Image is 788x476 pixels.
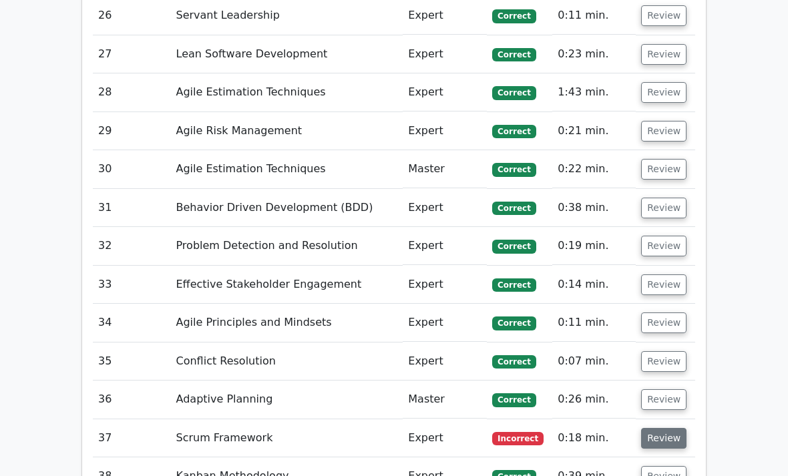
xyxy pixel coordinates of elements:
td: 0:07 min. [552,342,636,381]
span: Correct [492,163,536,176]
td: 31 [93,189,171,227]
td: 0:38 min. [552,189,636,227]
span: Correct [492,48,536,61]
span: Correct [492,202,536,215]
span: Incorrect [492,432,544,445]
td: Lean Software Development [171,35,403,73]
span: Correct [492,278,536,292]
td: 32 [93,227,171,265]
span: Correct [492,9,536,23]
button: Review [641,198,686,218]
td: Master [403,381,487,419]
td: Expert [403,304,487,342]
td: 0:26 min. [552,381,636,419]
td: 30 [93,150,171,188]
td: 34 [93,304,171,342]
button: Review [641,5,686,26]
td: 0:21 min. [552,112,636,150]
button: Review [641,428,686,449]
td: Adaptive Planning [171,381,403,419]
span: Correct [492,316,536,330]
td: Expert [403,342,487,381]
td: 0:18 min. [552,419,636,457]
button: Review [641,159,686,180]
td: Agile Principles and Mindsets [171,304,403,342]
td: Expert [403,35,487,73]
td: 27 [93,35,171,73]
td: 0:11 min. [552,304,636,342]
td: Expert [403,266,487,304]
td: Agile Risk Management [171,112,403,150]
td: Effective Stakeholder Engagement [171,266,403,304]
td: Scrum Framework [171,419,403,457]
td: 36 [93,381,171,419]
td: Agile Estimation Techniques [171,73,403,111]
span: Correct [492,355,536,369]
button: Review [641,236,686,256]
button: Review [641,121,686,142]
button: Review [641,351,686,372]
span: Correct [492,393,536,407]
td: Expert [403,73,487,111]
td: 0:19 min. [552,227,636,265]
td: 1:43 min. [552,73,636,111]
button: Review [641,312,686,333]
button: Review [641,82,686,103]
td: Conflict Resolution [171,342,403,381]
td: 37 [93,419,171,457]
button: Review [641,274,686,295]
td: 0:22 min. [552,150,636,188]
button: Review [641,389,686,410]
td: 28 [93,73,171,111]
td: Expert [403,189,487,227]
td: Expert [403,227,487,265]
td: Agile Estimation Techniques [171,150,403,188]
span: Correct [492,125,536,138]
td: Master [403,150,487,188]
td: Expert [403,419,487,457]
td: 33 [93,266,171,304]
td: 29 [93,112,171,150]
td: Behavior Driven Development (BDD) [171,189,403,227]
td: 35 [93,342,171,381]
td: 0:23 min. [552,35,636,73]
span: Correct [492,86,536,99]
td: 0:14 min. [552,266,636,304]
button: Review [641,44,686,65]
span: Correct [492,240,536,253]
td: Expert [403,112,487,150]
td: Problem Detection and Resolution [171,227,403,265]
